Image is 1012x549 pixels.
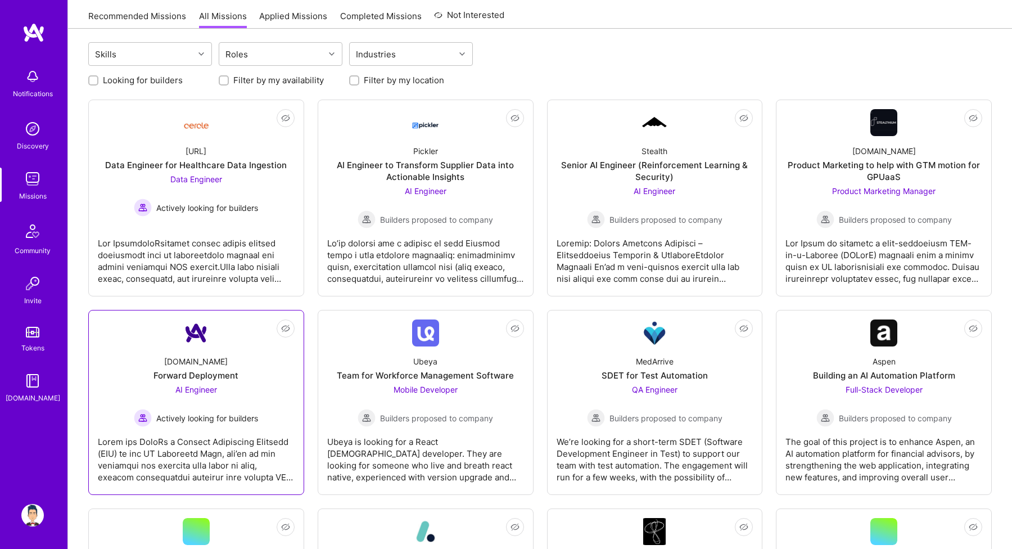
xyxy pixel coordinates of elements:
[327,159,524,183] div: AI Engineer to Transform Supplier Data into Actionable Insights
[587,409,605,427] img: Builders proposed to company
[281,523,290,532] i: icon EyeClosed
[98,319,295,485] a: Company Logo[DOMAIN_NAME]Forward DeploymentAI Engineer Actively looking for buildersActively look...
[413,145,438,157] div: Pickler
[969,324,978,333] i: icon EyeClosed
[846,385,923,394] span: Full-Stack Developer
[98,228,295,285] div: Lor IpsumdoloRsitamet consec adipis elitsed doeiusmodt inci ut laboreetdolo magnaal eni admini ve...
[609,214,722,226] span: Builders proposed to company
[340,10,422,29] a: Completed Missions
[329,51,335,57] i: icon Chevron
[13,88,53,100] div: Notifications
[785,228,982,285] div: Lor Ipsum do sitametc a elit-seddoeiusm TEM-in-u-Laboree (DOLorE) magnaali enim a minimv quisn ex...
[587,210,605,228] img: Builders proposed to company
[26,327,39,337] img: tokens
[88,10,186,29] a: Recommended Missions
[412,112,439,133] img: Company Logo
[105,159,287,171] div: Data Engineer for Healthcare Data Ingestion
[832,186,936,196] span: Product Marketing Manager
[21,342,44,354] div: Tokens
[183,114,210,132] img: Company Logo
[641,115,668,130] img: Company Logo
[785,109,982,287] a: Company Logo[DOMAIN_NAME]Product Marketing to help with GTM motion for GPUaaSProduct Marketing Ma...
[186,145,206,157] div: [URL]
[327,228,524,285] div: Lo’ip dolorsi ame c adipisc el sedd Eiusmod tempo i utla etdolore magnaaliq: enimadminimv quisn, ...
[22,22,45,43] img: logo
[353,46,399,62] div: Industries
[134,409,152,427] img: Actively looking for builders
[413,355,437,367] div: Ubeya
[632,385,677,394] span: QA Engineer
[259,10,327,29] a: Applied Missions
[557,427,753,483] div: We’re looking for a short-term SDET (Software Development Engineer in Test) to support our team w...
[21,504,44,526] img: User Avatar
[156,202,258,214] span: Actively looking for builders
[281,324,290,333] i: icon EyeClosed
[557,109,753,287] a: Company LogoStealthSenior AI Engineer (Reinforcement Learning & Security)AI Engineer Builders pro...
[785,159,982,183] div: Product Marketing to help with GTM motion for GPUaaS
[164,355,228,367] div: [DOMAIN_NAME]
[641,319,668,346] img: Company Logo
[380,412,493,424] span: Builders proposed to company
[510,523,519,532] i: icon EyeClosed
[634,186,675,196] span: AI Engineer
[609,412,722,424] span: Builders proposed to company
[183,319,210,346] img: Company Logo
[394,385,458,394] span: Mobile Developer
[412,319,439,346] img: Company Logo
[380,214,493,226] span: Builders proposed to company
[852,145,916,157] div: [DOMAIN_NAME]
[816,210,834,228] img: Builders proposed to company
[873,355,896,367] div: Aspen
[6,392,60,404] div: [DOMAIN_NAME]
[15,245,51,256] div: Community
[785,427,982,483] div: The goal of this project is to enhance Aspen, an AI automation platform for financial advisors, b...
[739,523,748,532] i: icon EyeClosed
[816,409,834,427] img: Builders proposed to company
[510,114,519,123] i: icon EyeClosed
[602,370,708,381] div: SDET for Test Automation
[337,370,514,381] div: Team for Workforce Management Software
[21,272,44,295] img: Invite
[641,145,667,157] div: Stealth
[156,412,258,424] span: Actively looking for builders
[175,385,217,394] span: AI Engineer
[223,46,251,62] div: Roles
[198,51,204,57] i: icon Chevron
[557,319,753,485] a: Company LogoMedArriveSDET for Test AutomationQA Engineer Builders proposed to companyBuilders pro...
[412,518,439,545] img: Company Logo
[327,427,524,483] div: Ubeya is looking for a React [DEMOGRAPHIC_DATA] developer. They are looking for someone who live ...
[21,65,44,88] img: bell
[643,518,666,545] img: Company Logo
[327,109,524,287] a: Company LogoPicklerAI Engineer to Transform Supplier Data into Actionable InsightsAI Engineer Bui...
[19,190,47,202] div: Missions
[19,504,47,526] a: User Avatar
[870,319,897,346] img: Company Logo
[557,228,753,285] div: Loremip: Dolors Ametcons Adipisci – Elitseddoeius Temporin & UtlaboreEtdolor Magnaali En’ad m ven...
[17,140,49,152] div: Discovery
[870,109,897,136] img: Company Logo
[98,427,295,483] div: Lorem ips DoloRs a Consect Adipiscing Elitsedd (EIU) te inc UT Laboreetd Magn, ali’en ad min veni...
[21,168,44,190] img: teamwork
[170,174,222,184] span: Data Engineer
[839,412,952,424] span: Builders proposed to company
[358,210,376,228] img: Builders proposed to company
[21,370,44,392] img: guide book
[21,118,44,140] img: discovery
[103,74,183,86] label: Looking for builders
[327,319,524,485] a: Company LogoUbeyaTeam for Workforce Management SoftwareMobile Developer Builders proposed to comp...
[739,114,748,123] i: icon EyeClosed
[98,109,295,287] a: Company Logo[URL]Data Engineer for Healthcare Data IngestionData Engineer Actively looking for bu...
[510,324,519,333] i: icon EyeClosed
[364,74,444,86] label: Filter by my location
[233,74,324,86] label: Filter by my availability
[785,319,982,485] a: Company LogoAspenBuilding an AI Automation PlatformFull-Stack Developer Builders proposed to comp...
[557,159,753,183] div: Senior AI Engineer (Reinforcement Learning & Security)
[636,355,674,367] div: MedArrive
[19,218,46,245] img: Community
[153,370,238,381] div: Forward Deployment
[405,186,446,196] span: AI Engineer
[839,214,952,226] span: Builders proposed to company
[434,8,504,29] a: Not Interested
[813,370,955,381] div: Building an AI Automation Platform
[358,409,376,427] img: Builders proposed to company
